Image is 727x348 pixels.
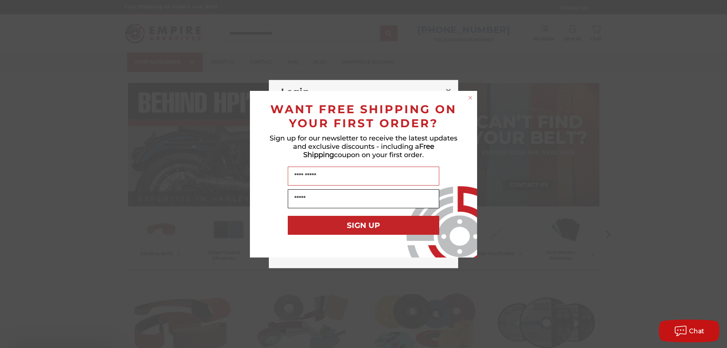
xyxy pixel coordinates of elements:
[689,328,705,335] span: Chat
[288,216,439,235] button: SIGN UP
[270,102,457,130] span: WANT FREE SHIPPING ON YOUR FIRST ORDER?
[303,142,434,159] span: Free Shipping
[466,94,474,101] button: Close dialog
[659,320,719,342] button: Chat
[270,134,457,159] span: Sign up for our newsletter to receive the latest updates and exclusive discounts - including a co...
